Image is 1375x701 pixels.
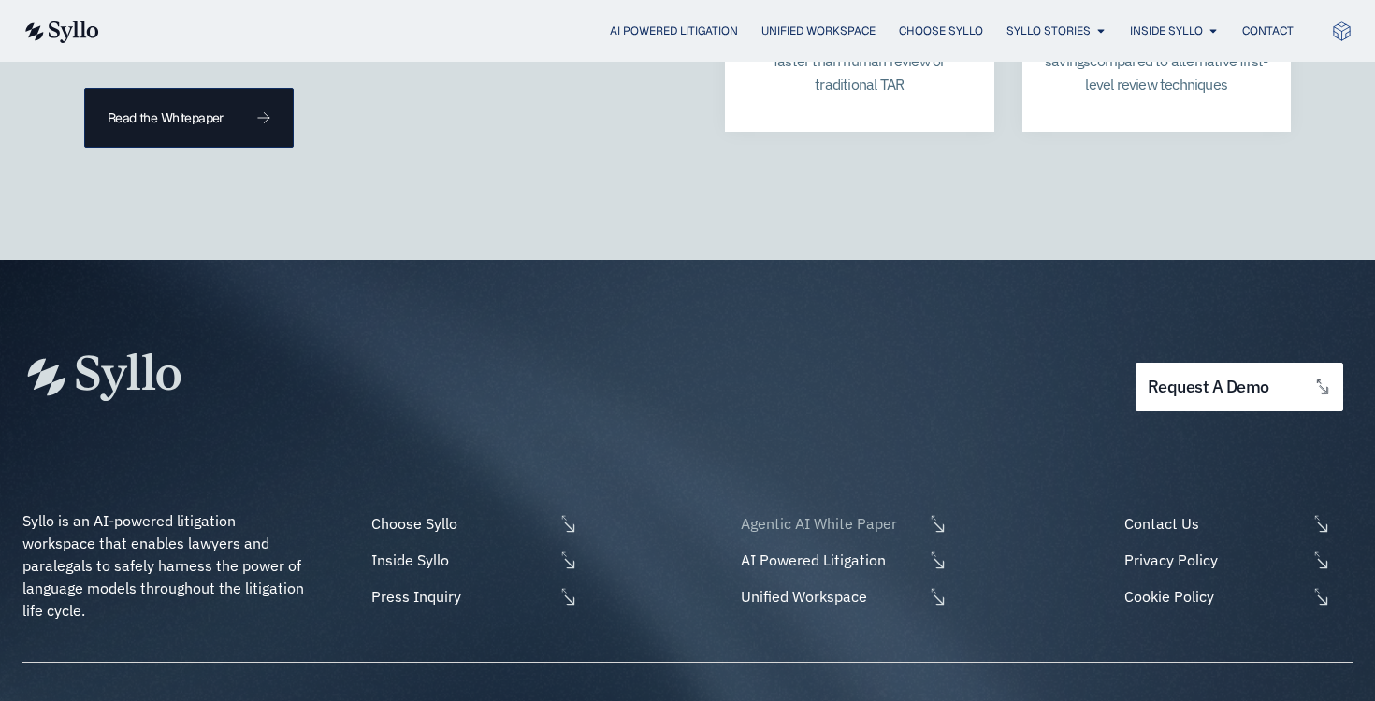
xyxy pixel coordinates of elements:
a: AI Powered Litigation [610,22,738,39]
a: Privacy Policy [1120,549,1353,571]
a: Contact Us [1120,512,1353,535]
a: Read the Whitepaper [84,88,294,148]
nav: Menu [137,22,1294,40]
a: Choose Syllo [367,512,578,535]
span: Syllo is an AI-powered litigation workspace that enables lawyers and paralegals to safely harness... [22,511,308,620]
span: Choose Syllo [367,512,554,535]
span: Agentic AI White Paper [736,512,923,535]
a: Contact [1242,22,1294,39]
div: Menu Toggle [137,22,1294,40]
a: AI Powered Litigation [736,549,948,571]
span: Press Inquiry [367,585,554,608]
a: Unified Workspace [761,22,876,39]
a: Agentic AI White Paper [736,512,948,535]
a: Inside Syllo [1130,22,1203,39]
span: AI Powered Litigation [736,549,923,571]
a: Press Inquiry [367,585,578,608]
span: Read the Whitepaper [108,111,224,124]
span: Unified Workspace [736,585,923,608]
img: syllo [22,21,99,43]
a: Syllo Stories [1006,22,1091,39]
span: request a demo [1148,379,1269,396]
a: Inside Syllo [367,549,578,571]
span: Privacy Policy [1120,549,1307,571]
a: Unified Workspace [736,585,948,608]
span: Inside Syllo [367,549,554,571]
span: Cookie Policy [1120,585,1307,608]
a: Cookie Policy [1120,585,1353,608]
span: Contact Us [1120,512,1307,535]
a: request a demo [1136,363,1343,412]
a: Choose Syllo [899,22,983,39]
